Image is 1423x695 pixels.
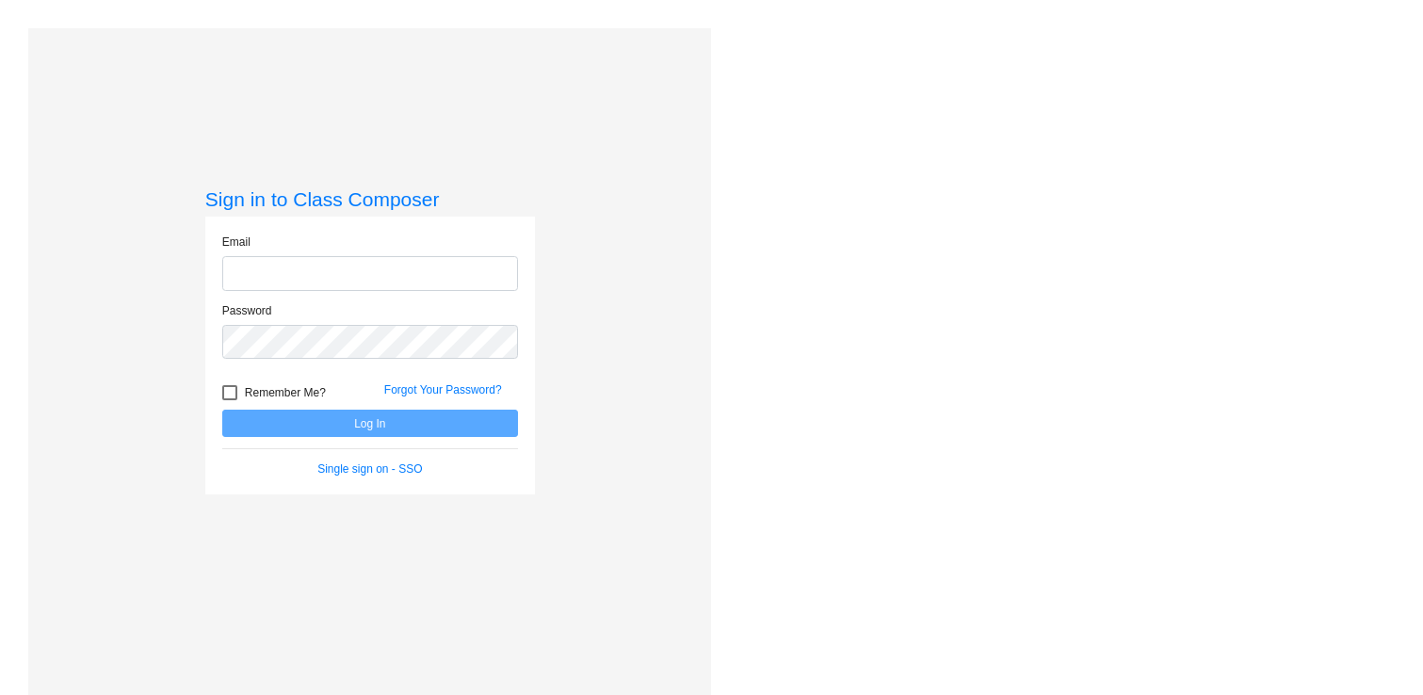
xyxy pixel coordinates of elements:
[222,302,272,319] label: Password
[245,381,326,404] span: Remember Me?
[205,187,535,211] h3: Sign in to Class Composer
[317,462,422,476] a: Single sign on - SSO
[384,383,502,396] a: Forgot Your Password?
[222,410,518,437] button: Log In
[222,234,251,251] label: Email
